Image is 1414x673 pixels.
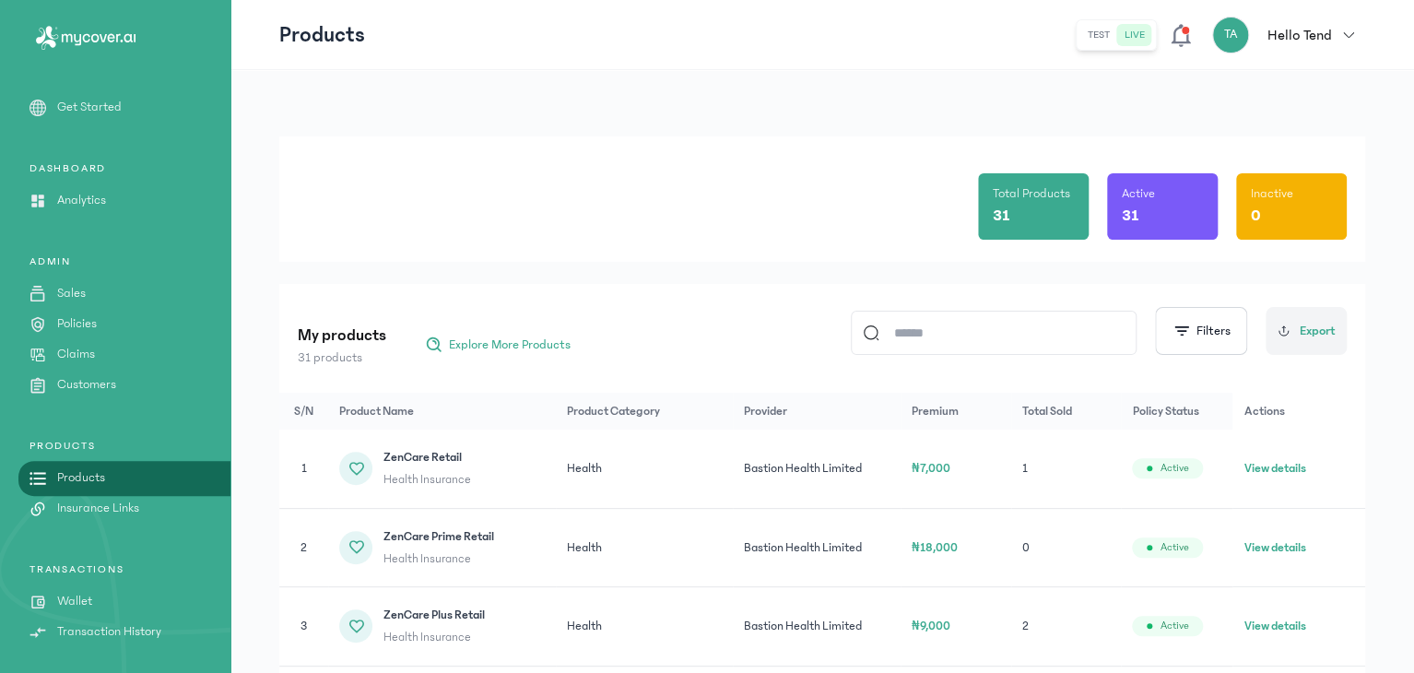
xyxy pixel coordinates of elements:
[993,203,1010,229] p: 31
[57,191,106,210] p: Analytics
[383,628,485,646] span: Health Insurance
[733,508,901,587] td: Bastion Health Limited
[57,592,92,611] p: Wallet
[912,541,958,554] span: ₦18,000
[383,448,471,466] span: ZenCare Retail
[300,541,307,554] span: 2
[383,549,494,568] span: Health Insurance
[57,622,161,642] p: Transaction History
[1155,307,1247,355] button: Filters
[1300,322,1336,341] span: Export
[1122,184,1155,203] p: Active
[1212,17,1365,53] button: TAHello Tend
[1022,620,1029,632] span: 2
[1117,24,1152,46] button: live
[1232,393,1365,430] th: Actions
[57,375,116,395] p: Customers
[556,393,733,430] th: Product Category
[57,499,139,518] p: Insurance Links
[1251,203,1261,229] p: 0
[1160,461,1188,476] span: Active
[298,348,386,367] p: 31 products
[383,470,471,489] span: Health Insurance
[556,430,733,508] td: Health
[1160,540,1188,555] span: Active
[1243,459,1305,478] button: View details
[1160,619,1188,633] span: Active
[1212,17,1249,53] div: TA
[300,620,307,632] span: 3
[57,345,95,364] p: Claims
[383,606,485,624] span: ZenCare Plus Retail
[912,620,950,632] span: ₦9,000
[1267,24,1332,46] p: Hello Tend
[901,393,1011,430] th: Premium
[1243,538,1305,557] button: View details
[1121,393,1232,430] th: Policy Status
[279,20,365,50] p: Products
[1122,203,1139,229] p: 31
[57,468,105,488] p: Products
[298,323,386,348] p: My products
[57,314,97,334] p: Policies
[1022,462,1028,475] span: 1
[1080,24,1117,46] button: test
[279,393,328,430] th: S/N
[556,587,733,667] td: Health
[556,508,733,587] td: Health
[328,393,556,430] th: Product Name
[912,462,950,475] span: ₦7,000
[1266,307,1347,355] button: Export
[1251,184,1293,203] p: Inactive
[301,462,307,475] span: 1
[416,330,580,360] button: Explore More Products
[383,527,494,546] span: ZenCare Prime Retail
[449,336,571,354] span: Explore More Products
[57,284,86,303] p: Sales
[1243,617,1305,635] button: View details
[1022,541,1030,554] span: 0
[733,430,901,508] td: Bastion Health Limited
[733,393,901,430] th: Provider
[993,184,1070,203] p: Total Products
[57,98,122,117] p: Get Started
[733,587,901,667] td: Bastion Health Limited
[1011,393,1122,430] th: Total Sold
